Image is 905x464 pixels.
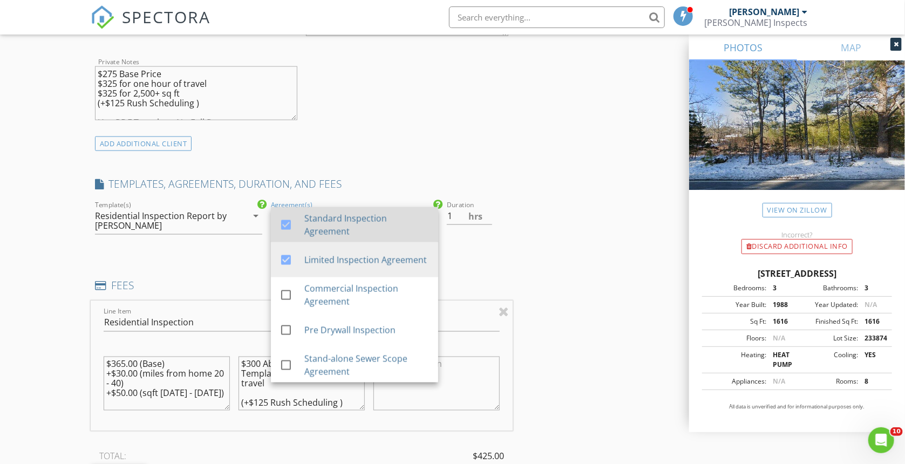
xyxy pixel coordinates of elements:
[766,350,797,370] div: HEAT PUMP
[95,137,192,151] div: ADD ADDITIONAL client
[304,212,430,238] div: Standard Inspection Agreement
[797,377,858,386] div: Rooms:
[705,350,766,370] div: Heating:
[858,377,889,386] div: 8
[91,15,210,37] a: SPECTORA
[868,427,894,453] iframe: Intercom live chat
[858,283,889,293] div: 3
[95,177,509,191] h4: TEMPLATES, AGREEMENTS, DURATION, AND FEES
[95,211,232,230] div: Residential Inspection Report by [PERSON_NAME]
[729,6,799,17] div: [PERSON_NAME]
[705,333,766,343] div: Floors:
[689,35,797,60] a: PHOTOS
[858,317,889,326] div: 1616
[766,300,797,310] div: 1988
[890,427,903,436] span: 10
[304,352,430,378] div: Stand-alone Sewer Scope Agreement
[797,283,858,293] div: Bathrooms:
[91,5,114,29] img: The Best Home Inspection Software - Spectora
[705,283,766,293] div: Bedrooms:
[773,377,785,386] span: N/A
[797,300,858,310] div: Year Updated:
[705,317,766,326] div: Sq Ft:
[304,254,430,267] div: Limited Inspection Agreement
[858,350,889,370] div: YES
[741,239,853,254] div: Discard Additional info
[249,209,262,222] i: arrow_drop_down
[95,279,509,293] h4: FEES
[702,403,892,411] p: All data is unverified and for informational purposes only.
[304,324,430,337] div: Pre Drywall Inspection
[122,5,210,28] span: SPECTORA
[797,35,905,60] a: MAP
[865,300,877,309] span: N/A
[99,450,126,463] span: TOTAL:
[766,317,797,326] div: 1616
[797,317,858,326] div: Finished Sq Ft:
[447,207,492,225] input: 0.0
[689,230,905,239] div: Incorrect?
[858,333,889,343] div: 233874
[449,6,665,28] input: Search everything...
[773,333,785,343] span: N/A
[304,282,430,308] div: Commercial Inspection Agreement
[763,203,832,217] a: View on Zillow
[705,377,766,386] div: Appliances:
[468,212,482,221] span: hrs
[705,300,766,310] div: Year Built:
[704,17,807,28] div: Chris Inspects
[797,350,858,370] div: Cooling:
[797,333,858,343] div: Lot Size:
[702,267,892,280] div: [STREET_ADDRESS]
[766,283,797,293] div: 3
[689,60,905,216] img: streetview
[473,450,504,463] span: $425.00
